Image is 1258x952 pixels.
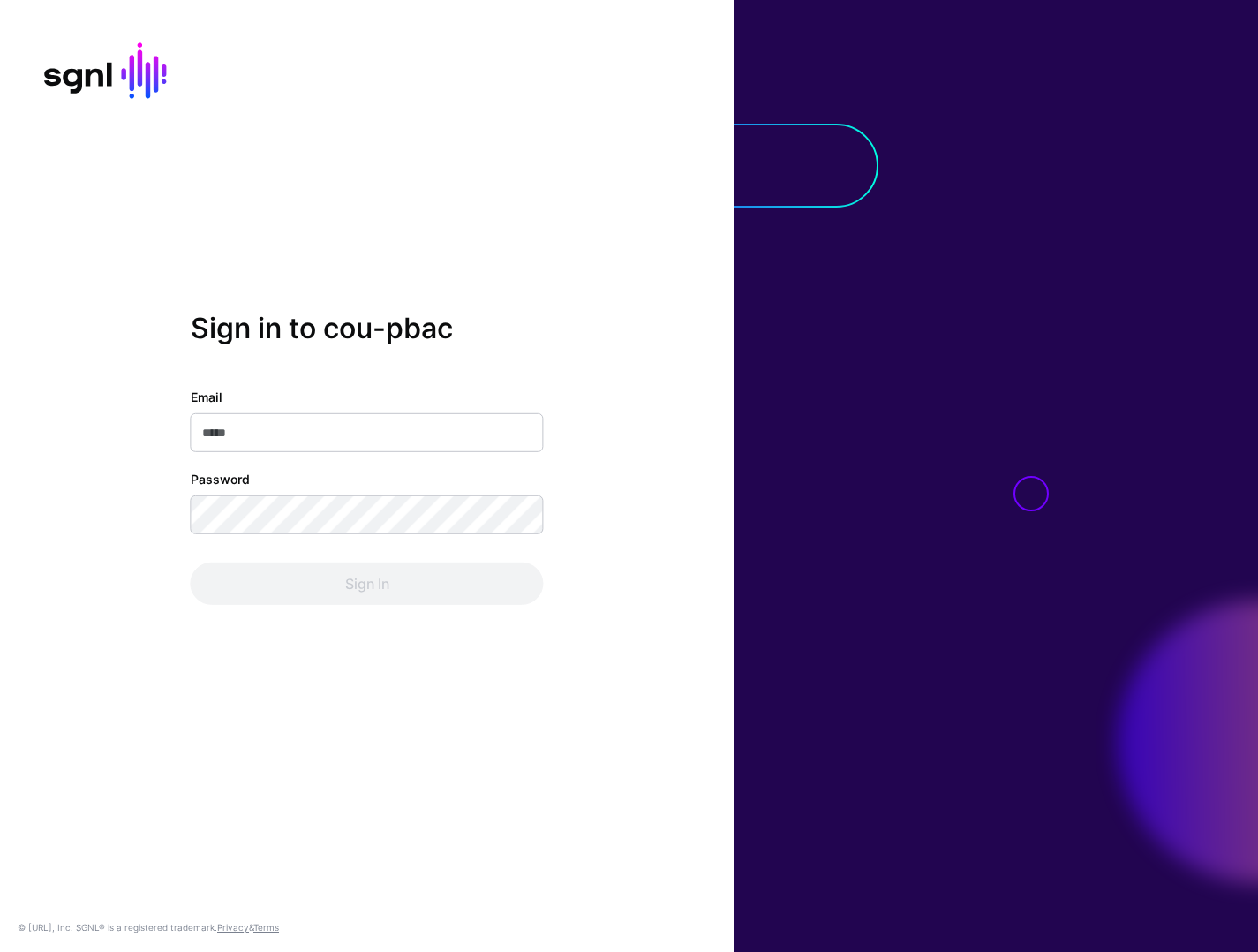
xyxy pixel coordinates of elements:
h2: Sign in to cou-pbac [191,312,544,345]
div: © [URL], Inc. SGNL® is a registered trademark. & [18,920,279,934]
a: Privacy [217,922,249,933]
label: Email [191,388,222,406]
a: Terms [253,922,279,933]
label: Password [191,470,250,488]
